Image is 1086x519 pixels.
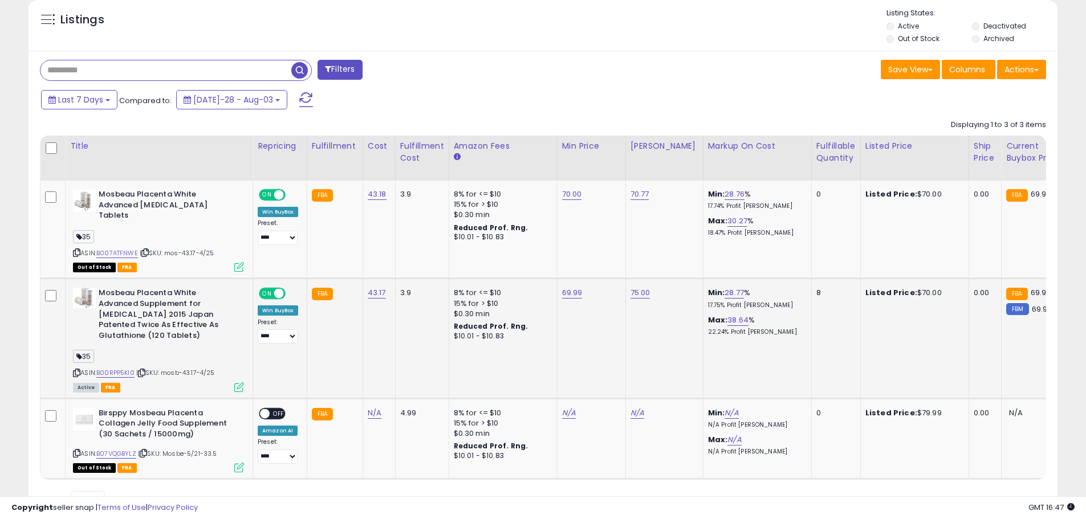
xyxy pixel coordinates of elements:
div: $79.99 [865,408,960,418]
span: Show: entries [48,495,131,506]
b: Max: [708,434,728,445]
a: 30.27 [727,215,747,227]
button: Save View [881,60,940,79]
th: The percentage added to the cost of goods (COGS) that forms the calculator for Min & Max prices. [703,136,811,181]
span: | SKU: mos-43.17-4/25 [140,248,214,258]
div: 8% for <= $10 [454,408,548,418]
label: Deactivated [983,21,1026,31]
b: Listed Price: [865,287,917,298]
span: 35 [73,230,94,243]
a: B007ATFNWE [96,248,138,258]
a: N/A [368,407,381,419]
button: Columns [942,60,995,79]
div: Markup on Cost [708,140,807,152]
div: 4.99 [400,408,440,418]
span: All listings that are currently out of stock and unavailable for purchase on Amazon [73,263,116,272]
span: OFF [284,190,302,200]
div: Title [70,140,248,152]
b: Reduced Prof. Rng. [454,223,528,232]
div: 8 [816,288,852,298]
p: 22.24% Profit [PERSON_NAME] [708,328,803,336]
p: 17.75% Profit [PERSON_NAME] [708,301,803,309]
div: 0 [816,189,852,199]
img: 41Z4CH6mL8L._SL40_.jpg [73,189,96,212]
div: Amazon Fees [454,140,552,152]
p: Listing States: [886,8,1057,19]
div: ASIN: [73,288,244,390]
div: Preset: [258,318,298,344]
small: FBA [1006,189,1027,202]
div: Fulfillable Quantity [816,140,856,164]
div: $70.00 [865,288,960,298]
p: 18.47% Profit [PERSON_NAME] [708,229,803,237]
span: 69.99 [1031,287,1051,298]
span: 35 [73,350,94,363]
span: FBA [101,383,120,393]
span: Compared to: [119,95,172,106]
span: 2025-08-11 16:47 GMT [1028,502,1075,513]
div: 0.00 [974,288,993,298]
a: B07VQGBYLZ [96,449,136,459]
a: Terms of Use [97,502,146,513]
small: FBA [1006,288,1027,300]
small: Amazon Fees. [454,152,461,162]
a: 43.17 [368,287,386,299]
b: Mosbeau Placenta White Advanced Supplement for [MEDICAL_DATA] 2015 Japan Patented Twice As Effect... [99,288,237,344]
a: 69.99 [562,287,583,299]
a: Privacy Policy [148,502,198,513]
span: All listings currently available for purchase on Amazon [73,383,99,393]
div: Current Buybox Price [1006,140,1065,164]
b: Min: [708,407,725,418]
span: OFF [284,289,302,299]
div: 0.00 [974,189,993,199]
img: 41hbwen4J+L._SL40_.jpg [73,288,96,308]
p: N/A Profit [PERSON_NAME] [708,448,803,456]
strong: Copyright [11,502,53,513]
div: Ship Price [974,140,996,164]
span: Last 7 Days [58,94,103,105]
span: 69.99 [1031,189,1051,199]
div: $0.30 min [454,309,548,319]
b: Min: [708,189,725,199]
b: Listed Price: [865,407,917,418]
span: 69.99 [1032,304,1052,314]
span: OFF [270,409,288,419]
button: [DATE]-28 - Aug-03 [176,90,287,109]
a: 43.18 [368,189,387,200]
div: Fulfillment Cost [400,140,444,164]
div: % [708,216,803,237]
small: FBA [312,189,333,202]
label: Archived [983,34,1014,43]
div: $10.01 - $10.83 [454,451,548,461]
div: ASIN: [73,408,244,471]
a: N/A [631,407,644,419]
a: 70.77 [631,189,649,200]
div: Listed Price [865,140,964,152]
b: Max: [708,215,728,226]
div: 15% for > $10 [454,418,548,428]
button: Last 7 Days [41,90,117,109]
div: Fulfillment [312,140,358,152]
b: Min: [708,287,725,298]
div: Preset: [258,219,298,245]
div: $0.30 min [454,210,548,220]
div: Min Price [562,140,621,152]
div: Repricing [258,140,302,152]
div: 15% for > $10 [454,299,548,309]
div: % [708,288,803,309]
a: N/A [727,434,741,446]
div: % [708,189,803,210]
a: 28.77 [725,287,744,299]
b: Mosbeau Placenta White Advanced [MEDICAL_DATA] Tablets [99,189,237,224]
div: [PERSON_NAME] [631,140,698,152]
b: Reduced Prof. Rng. [454,441,528,451]
p: 17.74% Profit [PERSON_NAME] [708,202,803,210]
b: Listed Price: [865,189,917,199]
span: | SKU: mosb-43.17-4/25 [136,368,215,377]
b: Max: [708,314,728,325]
span: ON [260,289,274,299]
b: Reduced Prof. Rng. [454,321,528,331]
div: Cost [368,140,391,152]
div: Preset: [258,438,298,464]
div: $0.30 min [454,428,548,439]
